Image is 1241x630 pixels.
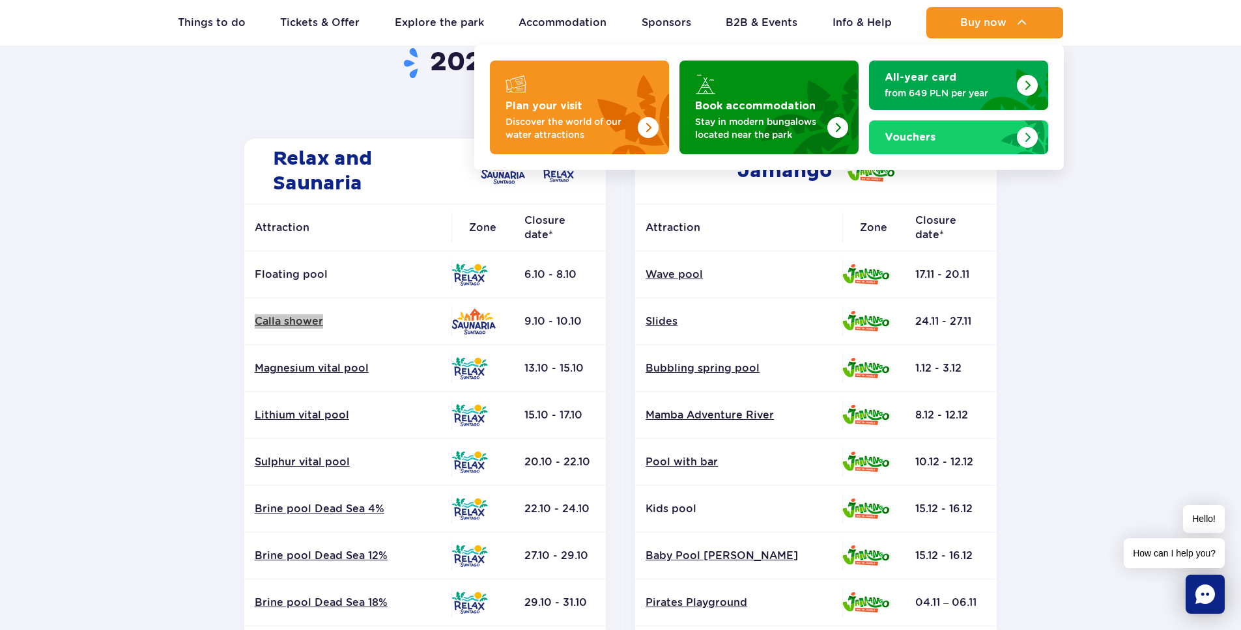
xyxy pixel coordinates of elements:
img: Jamango [842,311,889,331]
td: 17.11 - 20.11 [905,251,997,298]
td: 22.10 - 24.10 [514,486,606,532]
img: Relax [451,592,488,614]
p: Discover the world of our water attractions [506,115,633,141]
img: Relax [451,451,488,473]
span: Buy now [960,17,1006,29]
span: Hello! [1183,505,1225,533]
img: Jamango [842,452,889,472]
div: Chat [1186,575,1225,614]
a: Pirates Playground [646,596,832,610]
img: Jamango [842,264,889,284]
a: Baby Pool [PERSON_NAME] [646,549,832,563]
img: Relax [451,264,488,286]
img: Jamango [842,358,889,378]
img: Jamango [842,545,889,566]
a: Info & Help [833,7,892,38]
th: Attraction [244,204,451,251]
p: Floating pool [255,267,441,282]
img: Relax [451,545,488,567]
td: 24.11 - 27.11 [905,298,997,345]
th: Closure date* [514,204,606,251]
td: 8.12 - 12.12 [905,392,997,439]
strong: Vouchers [885,132,935,143]
td: 15.10 - 17.10 [514,392,606,439]
a: Brine pool Dead Sea 18% [255,596,441,610]
strong: Plan your visit [506,101,582,111]
a: Explore the park [395,7,484,38]
th: Zone [842,204,905,251]
td: 29.10 - 31.10 [514,579,606,626]
span: How can I help you? [1124,538,1225,568]
a: B2B & Events [726,7,797,38]
img: Relax [451,357,488,379]
a: Vouchers [869,120,1048,154]
h2: Relax and Saunaria [244,139,606,204]
strong: All-year card [885,72,956,83]
a: Pool with bar [646,455,832,469]
p: Kids pool [646,502,832,516]
th: Zone [451,204,514,251]
img: Jamango [842,499,889,519]
button: Buy now [926,7,1063,38]
td: 27.10 - 29.10 [514,532,606,579]
td: 04.11 – 06.11 [905,579,997,626]
a: All-year card [869,61,1048,110]
a: Book accommodation [679,61,859,154]
td: 20.10 - 22.10 [514,439,606,486]
img: Saunaria [481,158,525,184]
a: Magnesium vital pool [255,361,441,376]
a: Mamba Adventure River [646,408,832,422]
td: 9.10 - 10.10 [514,298,606,345]
td: 10.12 - 12.12 [905,439,997,486]
th: Attraction [635,204,842,251]
a: Accommodation [519,7,606,38]
img: Relax [541,160,577,182]
p: Stay in modern bungalows located near the park [695,115,822,141]
img: Relax [451,404,488,426]
a: Sulphur vital pool [255,455,441,469]
img: Jamango [842,405,889,425]
a: Brine pool Dead Sea 12% [255,549,441,563]
td: 13.10 - 15.10 [514,345,606,392]
td: 15.12 - 16.12 [905,486,997,532]
img: Jamango [842,592,889,612]
h1: 2025 maintenance schedule [239,46,1002,80]
a: Brine pool Dead Sea 4% [255,502,441,516]
a: Tickets & Offer [280,7,360,38]
a: Calla shower [255,314,441,329]
a: Wave pool [646,267,832,282]
strong: Book accommodation [695,101,816,111]
th: Closure date* [905,204,997,251]
td: 15.12 - 16.12 [905,532,997,579]
a: Lithium vital pool [255,408,441,422]
img: Jamango [848,161,894,182]
img: Relax [451,498,488,520]
td: 6.10 - 8.10 [514,251,606,298]
p: from 649 PLN per year [885,87,1012,100]
h2: Jamango [635,139,997,204]
a: Plan your visit [490,61,669,154]
a: Bubbling spring pool [646,361,832,376]
td: 1.12 - 3.12 [905,345,997,392]
img: Saunaria [451,308,496,335]
a: Things to do [178,7,246,38]
a: Sponsors [642,7,691,38]
a: Slides [646,314,832,329]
